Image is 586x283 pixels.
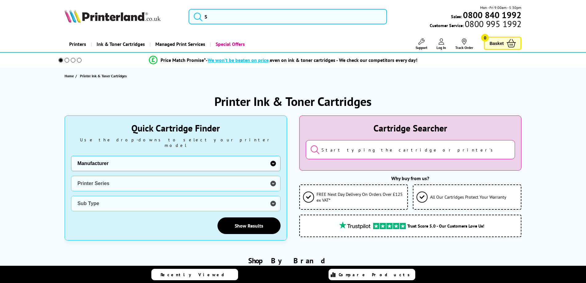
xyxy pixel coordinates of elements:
[50,55,517,66] li: modal_Promise
[407,223,484,229] span: Trust Score 5.0 - Our Customers Love Us!
[91,36,149,52] a: Ink & Toner Cartridges
[480,5,521,10] span: Mon - Fri 9:00am - 5:30pm
[97,36,145,52] span: Ink & Toner Cartridges
[161,57,206,63] span: Price Match Promise*
[71,137,281,148] div: Use the drop-downs to select your printer model
[65,256,522,265] h2: Shop By Brand
[317,191,404,203] span: FREE Next Day Delivery On Orders Over £125 ex VAT*
[214,93,372,109] h1: Printer Ink & Toner Cartridges
[464,21,521,27] span: 0800 995 1992
[71,122,281,134] div: Quick Cartridge Finder
[210,36,249,52] a: Special Offers
[161,272,230,277] span: Recently Viewed
[299,175,522,181] div: Why buy from us?
[462,12,521,18] a: 0800 840 1992
[189,9,387,24] input: S
[80,74,127,78] span: Printer Ink & Toner Cartridges
[416,38,427,50] a: Support
[217,217,281,234] a: Show Results
[451,14,462,19] span: Sales:
[65,9,161,23] img: Printerland Logo
[65,9,181,24] a: Printerland Logo
[306,140,515,159] input: Start typing the cartridge or printer's name...
[463,9,521,21] b: 0800 840 1992
[149,36,210,52] a: Managed Print Services
[151,269,238,280] a: Recently Viewed
[373,223,406,229] img: trustpilot rating
[481,34,489,42] span: 0
[336,221,373,229] img: trustpilot rating
[306,122,515,134] div: Cartridge Searcher
[430,21,521,28] span: Customer Service:
[329,269,415,280] a: Compare Products
[339,272,413,277] span: Compare Products
[489,39,504,47] span: Basket
[208,57,270,63] span: We won’t be beaten on price,
[65,36,91,52] a: Printers
[430,194,506,200] span: All Our Cartridges Protect Your Warranty
[416,45,427,50] span: Support
[65,73,75,79] a: Home
[206,57,417,63] div: - even on ink & toner cartridges - We check our competitors every day!
[455,38,473,50] a: Track Order
[437,38,446,50] a: Log In
[437,45,446,50] span: Log In
[484,37,521,50] a: Basket 0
